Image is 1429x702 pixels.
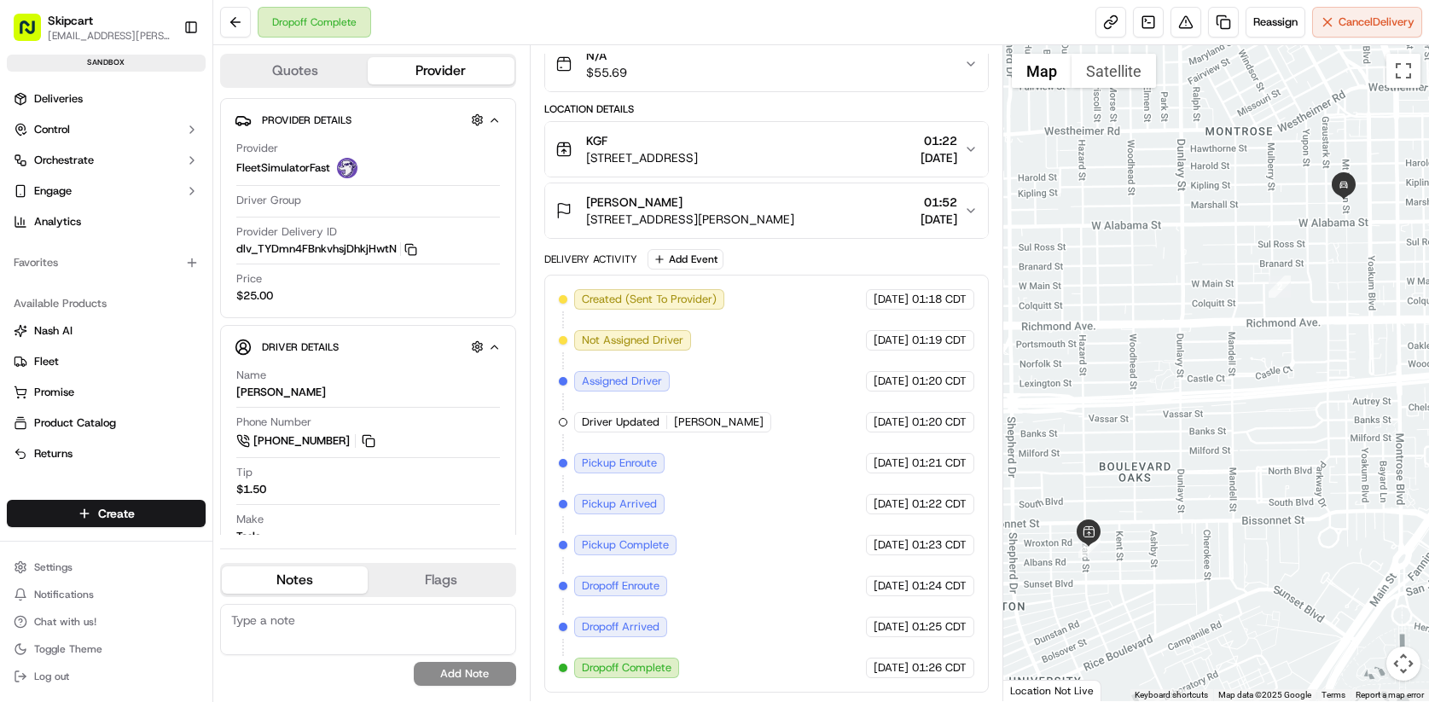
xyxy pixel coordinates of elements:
span: [STREET_ADDRESS][PERSON_NAME] [586,211,794,228]
button: Notes [222,566,368,594]
span: 01:18 CDT [912,292,967,307]
span: Control [34,122,70,137]
span: FleetSimulatorFast [236,160,330,176]
span: Price [236,271,262,287]
span: Create [98,505,135,522]
a: Product Catalog [14,415,199,431]
span: Engage [34,183,72,199]
button: Create [7,500,206,527]
span: Dropoff Enroute [582,578,659,594]
button: Map camera controls [1386,647,1420,681]
div: Available Products [7,290,206,317]
button: Provider [368,57,514,84]
p: Welcome 👋 [17,68,311,96]
button: KGF[STREET_ADDRESS]01:22[DATE] [545,122,989,177]
div: We're available if you need us! [58,180,216,194]
span: [DATE] [921,149,957,166]
span: 01:22 [921,132,957,149]
a: Open this area in Google Maps (opens a new window) [1008,679,1064,701]
button: Fleet [7,348,206,375]
button: Quotes [222,57,368,84]
div: sandbox [7,55,206,72]
button: Toggle Theme [7,637,206,661]
span: Deliveries [34,91,83,107]
span: Nash AI [34,323,73,339]
button: Skipcart[EMAIL_ADDRESS][PERSON_NAME][DOMAIN_NAME] [7,7,177,48]
div: Tesla [236,529,261,544]
a: Powered byPylon [120,288,206,302]
span: Product Catalog [34,415,116,431]
button: Nash AI [7,317,206,345]
span: Notifications [34,588,94,601]
div: Start new chat [58,163,280,180]
a: Deliveries [7,85,206,113]
button: Orchestrate [7,147,206,174]
div: Location Not Live [1003,680,1101,701]
span: [DATE] [874,333,909,348]
div: Delivery Activity [544,252,637,266]
span: $25.00 [236,288,273,304]
span: Promise [34,385,74,400]
span: 01:26 CDT [912,660,967,676]
input: Got a question? Start typing here... [44,110,307,128]
button: dlv_TYDmn4FBnkvhsjDhkjHwtN [236,241,417,257]
span: Analytics [34,214,81,229]
button: Skipcart [48,12,93,29]
span: API Documentation [161,247,274,264]
button: Show street map [1012,54,1072,88]
a: Report a map error [1356,690,1424,699]
button: Reassign [1246,7,1305,38]
span: Tip [236,465,253,480]
span: Dropoff Arrived [582,619,659,635]
span: [STREET_ADDRESS] [586,149,698,166]
div: 2 [1269,276,1291,298]
span: Created (Sent To Provider) [582,292,717,307]
img: FleetSimulator.png [337,158,357,178]
span: 01:52 [921,194,957,211]
span: Provider Details [262,113,351,127]
button: [PERSON_NAME][STREET_ADDRESS][PERSON_NAME]01:52[DATE] [545,183,989,238]
div: Location Details [544,102,990,116]
span: Log out [34,670,69,683]
span: Returns [34,446,73,461]
div: [PERSON_NAME] [236,385,326,400]
span: [DATE] [874,619,909,635]
button: N/A$55.69 [545,37,989,91]
span: [DATE] [874,374,909,389]
button: Flags [368,566,514,594]
span: [PERSON_NAME] [674,415,764,430]
img: Google [1008,679,1064,701]
span: [PERSON_NAME] [586,194,683,211]
span: Pickup Arrived [582,496,657,512]
span: Not Assigned Driver [582,333,683,348]
button: Log out [7,664,206,688]
span: Knowledge Base [34,247,131,264]
button: Keyboard shortcuts [1135,689,1208,701]
img: 1736555255976-a54dd68f-1ca7-489b-9aae-adbdc363a1c4 [17,163,48,194]
span: [DATE] [874,415,909,430]
span: 01:19 CDT [912,333,967,348]
a: Terms (opens in new tab) [1322,690,1345,699]
span: 01:22 CDT [912,496,967,512]
div: 📗 [17,249,31,263]
span: Chat with us! [34,615,96,629]
span: 01:24 CDT [912,578,967,594]
span: 01:21 CDT [912,455,967,471]
span: [DATE] [874,455,909,471]
span: [PHONE_NUMBER] [253,433,350,449]
span: Pylon [170,289,206,302]
span: Cancel Delivery [1339,15,1414,30]
button: Add Event [648,249,723,270]
span: Pickup Complete [582,537,669,553]
button: Toggle fullscreen view [1386,54,1420,88]
button: [EMAIL_ADDRESS][PERSON_NAME][DOMAIN_NAME] [48,29,170,43]
span: Driver Group [236,193,301,208]
span: Driver Details [262,340,339,354]
span: 01:20 CDT [912,374,967,389]
span: N/A [586,47,627,64]
button: Returns [7,440,206,467]
span: Provider Delivery ID [236,224,337,240]
button: Start new chat [290,168,311,189]
a: 📗Knowledge Base [10,241,137,271]
span: Assigned Driver [582,374,662,389]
